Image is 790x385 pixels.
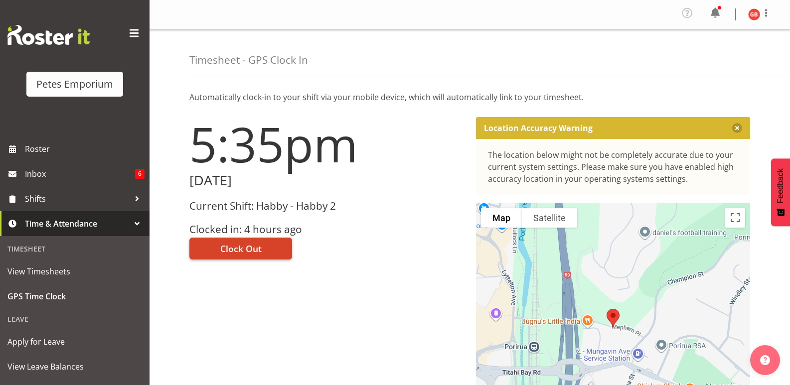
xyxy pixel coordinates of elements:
[189,200,464,212] h3: Current Shift: Habby - Habby 2
[2,239,147,259] div: Timesheet
[2,259,147,284] a: View Timesheets
[522,208,577,228] button: Show satellite imagery
[725,208,745,228] button: Toggle fullscreen view
[776,168,785,203] span: Feedback
[481,208,522,228] button: Show street map
[2,329,147,354] a: Apply for Leave
[2,354,147,379] a: View Leave Balances
[732,123,742,133] button: Close message
[7,359,142,374] span: View Leave Balances
[189,91,750,103] p: Automatically clock-in to your shift via your mobile device, which will automatically link to you...
[189,224,464,235] h3: Clocked in: 4 hours ago
[25,141,145,156] span: Roster
[25,166,135,181] span: Inbox
[25,191,130,206] span: Shifts
[484,123,593,133] p: Location Accuracy Warning
[189,173,464,188] h2: [DATE]
[7,289,142,304] span: GPS Time Clock
[760,355,770,365] img: help-xxl-2.png
[189,54,308,66] h4: Timesheet - GPS Clock In
[771,158,790,226] button: Feedback - Show survey
[7,334,142,349] span: Apply for Leave
[7,25,90,45] img: Rosterit website logo
[135,169,145,179] span: 6
[488,149,739,185] div: The location below might not be completely accurate due to your current system settings. Please m...
[189,238,292,259] button: Clock Out
[2,284,147,309] a: GPS Time Clock
[36,77,113,92] div: Petes Emporium
[25,216,130,231] span: Time & Attendance
[748,8,760,20] img: gillian-byford11184.jpg
[220,242,262,255] span: Clock Out
[189,117,464,171] h1: 5:35pm
[7,264,142,279] span: View Timesheets
[2,309,147,329] div: Leave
